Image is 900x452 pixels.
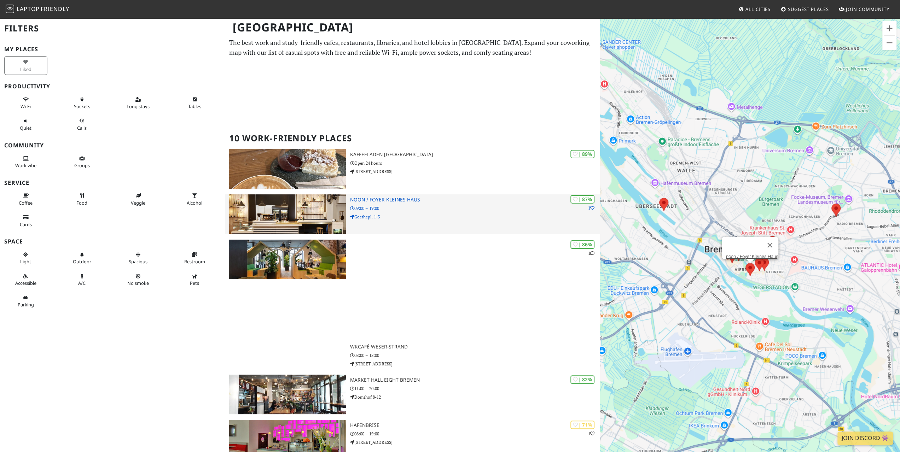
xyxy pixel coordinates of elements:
[184,258,205,265] span: Restroom
[350,160,600,166] p: Open 24 hours
[229,149,346,189] img: Kaffeeladen Bremen
[20,258,31,265] span: Natural light
[76,200,87,206] span: Food
[225,149,600,189] a: Kaffeeladen Bremen | 89% Kaffeeladen [GEOGRAPHIC_DATA] Open 24 hours [STREET_ADDRESS]
[4,180,221,186] h3: Service
[18,301,34,308] span: Parking
[4,142,221,149] h3: Community
[4,83,221,90] h3: Productivity
[173,270,216,289] button: Pets
[19,200,33,206] span: Coffee
[745,6,771,12] span: All Cities
[60,115,104,134] button: Calls
[836,3,892,16] a: Join Community
[173,190,216,209] button: Alcohol
[350,422,600,428] h3: Hafenbrise
[4,18,221,39] h2: Filters
[350,385,600,392] p: 11:00 – 20:00
[60,94,104,112] button: Sockets
[4,270,47,289] button: Accessible
[570,195,594,203] div: | 87%
[4,249,47,268] button: Light
[20,125,31,131] span: Quiet
[78,280,86,286] span: Air conditioned
[726,254,778,259] a: noon / Foyer Kleines Haus
[350,344,600,350] h3: WKcafé WESER-Strand
[350,168,600,175] p: [STREET_ADDRESS]
[882,36,896,50] button: Verkleinern
[129,258,147,265] span: Spacious
[60,153,104,171] button: Groups
[225,240,600,369] a: WKcafé WESER-Strand | 86% 1 WKcafé WESER-Strand 08:00 – 18:00 [STREET_ADDRESS]
[588,205,594,211] p: 1
[778,3,832,16] a: Suggest Places
[15,162,36,169] span: People working
[188,103,201,110] span: Work-friendly tables
[350,152,600,158] h3: Kaffeeladen [GEOGRAPHIC_DATA]
[229,375,346,414] img: Market Hall Eight Bremen
[570,240,594,248] div: | 86%
[882,21,896,35] button: Vergrößern
[350,352,600,359] p: 08:00 – 18:00
[350,377,600,383] h3: Market Hall Eight Bremen
[350,394,600,400] p: Domshof 8-12
[229,240,346,279] img: WKcafé WESER-Strand
[350,439,600,446] p: [STREET_ADDRESS]
[77,125,87,131] span: Video/audio calls
[41,5,69,13] span: Friendly
[588,430,594,437] p: 1
[4,238,221,245] h3: Space
[173,249,216,268] button: Restroom
[117,270,160,289] button: No smoke
[846,6,889,12] span: Join Community
[4,153,47,171] button: Work vibe
[73,258,91,265] span: Outdoor area
[570,421,594,429] div: | 71%
[761,237,778,254] button: Schließen
[127,280,149,286] span: Smoke free
[6,3,69,16] a: LaptopFriendly LaptopFriendly
[4,211,47,230] button: Cards
[127,103,150,110] span: Long stays
[350,197,600,203] h3: noon / Foyer Kleines Haus
[117,190,160,209] button: Veggie
[74,162,90,169] span: Group tables
[4,46,221,53] h3: My Places
[570,150,594,158] div: | 89%
[570,375,594,383] div: | 82%
[225,375,600,414] a: Market Hall Eight Bremen | 82% Market Hall Eight Bremen 11:00 – 20:00 Domshof 8-12
[229,37,596,58] p: The best work and study-friendly cafes, restaurants, libraries, and hotel lobbies in [GEOGRAPHIC_...
[187,200,202,206] span: Alcohol
[4,94,47,112] button: Wi-Fi
[4,190,47,209] button: Coffee
[588,250,594,257] p: 1
[60,190,104,209] button: Food
[117,249,160,268] button: Spacious
[350,430,600,437] p: 08:00 – 19:00
[229,194,346,234] img: noon / Foyer Kleines Haus
[20,221,32,228] span: Credit cards
[229,128,596,149] h2: 10 Work-Friendly Places
[225,194,600,234] a: noon / Foyer Kleines Haus | 87% 1 noon / Foyer Kleines Haus 09:00 – 19:00 Goethepl. 1-3
[350,213,600,220] p: Goethepl. 1-3
[21,103,31,110] span: Stable Wi-Fi
[6,5,14,13] img: LaptopFriendly
[190,280,199,286] span: Pet friendly
[60,270,104,289] button: A/C
[4,115,47,134] button: Quiet
[350,360,600,367] p: [STREET_ADDRESS]
[788,6,829,12] span: Suggest Places
[227,18,598,37] h1: [GEOGRAPHIC_DATA]
[60,249,104,268] button: Outdoor
[4,292,47,311] button: Parking
[736,3,773,16] a: All Cities
[350,205,600,212] p: 09:00 – 19:00
[173,94,216,112] button: Tables
[117,94,160,112] button: Long stays
[131,200,145,206] span: Veggie
[15,280,36,286] span: Accessible
[74,103,90,110] span: Power sockets
[17,5,40,13] span: Laptop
